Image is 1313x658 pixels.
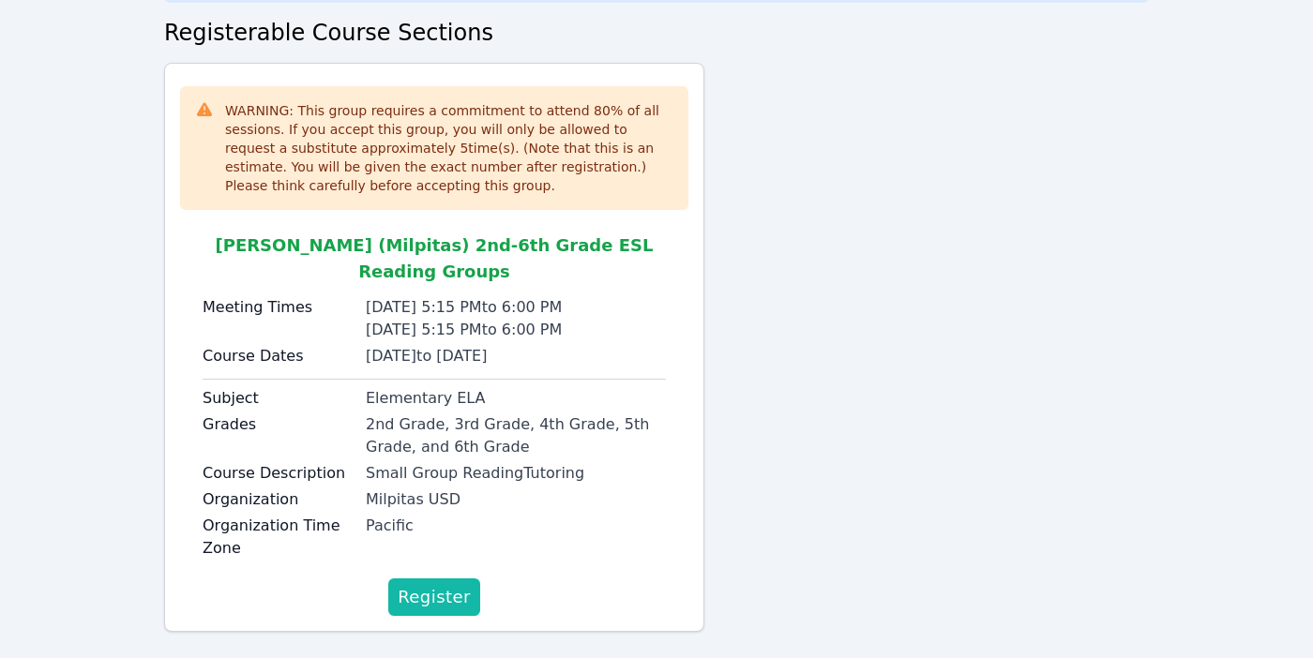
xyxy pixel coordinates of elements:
div: Small Group ReadingTutoring [366,462,666,485]
label: Grades [203,413,355,436]
div: Milpitas USD [366,488,666,511]
div: [DATE] 5:15 PM to 6:00 PM [366,319,666,341]
div: WARNING: This group requires a commitment to attend 80 % of all sessions. If you accept this grou... [225,101,673,195]
label: Course Description [203,462,355,485]
div: 2nd Grade, 3rd Grade, 4th Grade, 5th Grade, and 6th Grade [366,413,666,458]
label: Subject [203,387,355,410]
button: Register [388,578,480,616]
div: Pacific [366,515,666,537]
label: Organization Time Zone [203,515,355,560]
label: Meeting Times [203,296,355,319]
label: Organization [203,488,355,511]
div: Elementary ELA [366,387,666,410]
div: [DATE] to [DATE] [366,345,666,367]
span: [PERSON_NAME] (Milpitas) 2nd-6th Grade ESL Reading Groups [216,235,654,281]
label: Course Dates [203,345,355,367]
span: Register [398,584,471,610]
h2: Registerable Course Sections [164,18,1149,48]
div: [DATE] 5:15 PM to 6:00 PM [366,296,666,319]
